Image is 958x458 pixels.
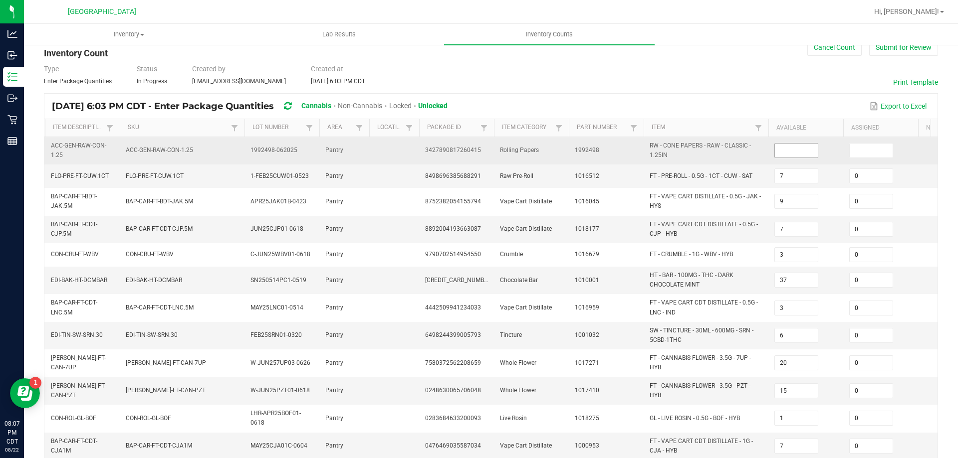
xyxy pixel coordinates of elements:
[126,251,174,258] span: CON-CRU-FT-WBV
[126,147,193,153] span: ACC-GEN-RAW-CON-1.25
[325,331,343,338] span: Pantry
[502,124,552,132] a: Item CategorySortable
[650,221,758,237] span: FT - VAPE CART CDT DISTILLATE - 0.5G - CJP - HYB
[325,442,343,449] span: Pantry
[44,65,59,73] span: Type
[650,354,751,371] span: FT - CANNABIS FLOWER - 3.5G - 7UP - HYB
[650,172,752,179] span: FT - PRE-ROLL - 0.5G - 1CT - CUW - SAT
[51,172,109,179] span: FLO-PRE-FT-CUW.1CT
[24,30,234,39] span: Inventory
[51,415,96,422] span: CON-ROL-GL-BOF
[500,172,533,179] span: Raw Pre-Roll
[768,119,843,137] th: Available
[126,331,178,338] span: EDI-TIN-SW-SRN.30
[869,39,938,56] button: Submit for Review
[250,442,307,449] span: MAY25CJA01C-0604
[553,122,565,134] a: Filter
[250,331,302,338] span: FEB25SRN01-0320
[52,97,455,116] div: [DATE] 6:03 PM CDT - Enter Package Quantities
[44,78,112,85] span: Enter Package Quantities
[425,359,481,366] span: 7580372562208659
[325,225,343,232] span: Pantry
[325,304,343,311] span: Pantry
[325,415,343,422] span: Pantry
[126,387,206,394] span: [PERSON_NAME]-FT-CAN-PZT
[650,415,740,422] span: GL - LIVE ROSIN - 0.5G - BOF - HYB
[250,251,310,258] span: C-JUN25WBV01-0618
[250,359,310,366] span: W-JUN257UP03-0626
[252,124,303,132] a: Lot NumberSortable
[425,147,481,153] span: 3427890817260415
[575,251,599,258] span: 1016679
[575,415,599,422] span: 1018275
[500,147,539,153] span: Rolling Papers
[575,442,599,449] span: 1000953
[325,198,343,205] span: Pantry
[325,147,343,153] span: Pantry
[807,39,862,56] button: Cancel Count
[250,172,309,179] span: 1-FEB25CUW01-0523
[575,172,599,179] span: 1016512
[29,377,41,389] iframe: Resource center unread badge
[575,331,599,338] span: 1001032
[24,24,234,45] a: Inventory
[650,327,753,343] span: SW - TINCTURE - 30ML - 600MG - SRN - 5CBD-1THC
[478,122,490,134] a: Filter
[53,124,103,132] a: Item DescriptionSortable
[325,277,343,284] span: Pantry
[425,304,481,311] span: 4442509941234033
[353,122,365,134] a: Filter
[893,77,938,87] button: Print Template
[500,331,522,338] span: Tincture
[7,115,17,125] inline-svg: Retail
[126,304,194,311] span: BAP-CAR-FT-CDT-LNC.5M
[7,72,17,82] inline-svg: Inventory
[650,272,733,288] span: HT - BAR - 100MG - THC - DARK CHOCOLATE MINT
[874,7,939,15] span: Hi, [PERSON_NAME]!
[137,65,157,73] span: Status
[234,24,444,45] a: Lab Results
[104,122,116,134] a: Filter
[338,102,382,110] span: Non-Cannabis
[250,410,301,426] span: LHR-APR25BOF01-0618
[51,277,107,284] span: EDI-BAK-HT-DCMBAR
[51,438,97,454] span: BAP-CAR-FT-CDT-CJA1M
[7,93,17,103] inline-svg: Outbound
[425,387,481,394] span: 0248630065706048
[303,122,315,134] a: Filter
[425,225,481,232] span: 8892004193663087
[575,277,599,284] span: 1010001
[575,304,599,311] span: 1016959
[250,147,297,153] span: 1992498-062025
[377,124,403,132] a: LocationSortable
[51,193,97,209] span: BAP-CAR-FT-BDT-JAK.5M
[650,299,758,315] span: FT - VAPE CART CDT DISTILLATE - 0.5G - LNC - IND
[500,225,552,232] span: Vape Cart Distillate
[51,382,106,399] span: [PERSON_NAME]-FT-CAN-PZT
[250,304,303,311] span: MAY25LNC01-0514
[389,102,412,110] span: Locked
[577,124,627,132] a: Part NumberSortable
[126,172,184,179] span: FLO-PRE-FT-CUW.1CT
[126,198,193,205] span: BAP-CAR-FT-BDT-JAK.5M
[650,382,750,399] span: FT - CANNABIS FLOWER - 3.5G - PZT - HYB
[575,198,599,205] span: 1016045
[325,251,343,258] span: Pantry
[425,415,481,422] span: 0283684633200093
[10,378,40,408] iframe: Resource center
[327,124,353,132] a: AreaSortable
[425,251,481,258] span: 9790702514954550
[128,124,228,132] a: SKUSortable
[575,147,599,153] span: 1992498
[229,122,240,134] a: Filter
[752,122,764,134] a: Filter
[500,387,536,394] span: Whole Flower
[137,78,167,85] span: In Progress
[512,30,586,39] span: Inventory Counts
[7,29,17,39] inline-svg: Analytics
[500,415,527,422] span: Live Rosin
[126,415,171,422] span: CON-ROL-GL-BOF
[325,387,343,394] span: Pantry
[425,277,492,284] span: [CREDIT_CARD_NUMBER]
